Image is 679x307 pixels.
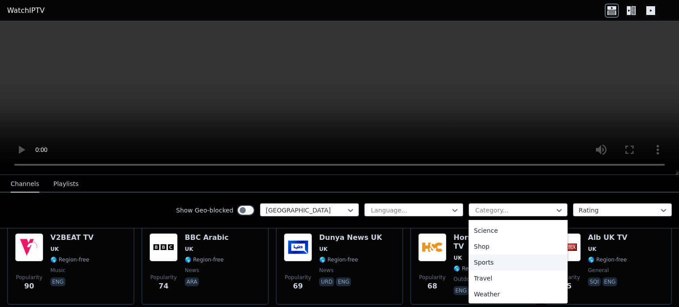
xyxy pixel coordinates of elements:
[469,239,568,254] div: Shop
[150,274,177,281] span: Popularity
[24,281,34,292] span: 90
[469,223,568,239] div: Science
[50,246,59,253] span: UK
[293,281,303,292] span: 69
[418,233,446,262] img: Horse & Country TV
[284,233,312,262] img: Dunya News UK
[185,246,193,253] span: UK
[185,267,199,274] span: news
[319,233,382,242] h6: Dunya News UK
[11,176,39,193] button: Channels
[16,274,42,281] span: Popularity
[603,277,618,286] p: eng
[50,267,65,274] span: music
[336,277,351,286] p: eng
[15,233,43,262] img: V2BEAT TV
[454,233,530,251] h6: Horse & Country TV
[149,233,178,262] img: BBC Arabic
[588,277,601,286] p: sqi
[419,274,446,281] span: Popularity
[319,256,358,263] span: 🌎 Region-free
[185,256,224,263] span: 🌎 Region-free
[319,246,328,253] span: UK
[469,286,568,302] div: Weather
[7,5,45,16] a: WatchIPTV
[588,246,596,253] span: UK
[50,256,89,263] span: 🌎 Region-free
[454,286,469,295] p: eng
[50,277,65,286] p: eng
[469,270,568,286] div: Travel
[588,256,627,263] span: 🌎 Region-free
[53,176,79,193] button: Playlists
[454,276,475,283] span: outdoor
[319,277,334,286] p: urd
[159,281,168,292] span: 74
[319,267,333,274] span: news
[185,233,229,242] h6: BBC Arabic
[185,277,199,286] p: ara
[454,254,462,262] span: UK
[285,274,311,281] span: Popularity
[50,233,94,242] h6: V2BEAT TV
[176,206,233,215] label: Show Geo-blocked
[469,254,568,270] div: Sports
[588,267,609,274] span: general
[427,281,437,292] span: 68
[588,233,627,242] h6: Alb UK TV
[454,265,492,272] span: 🌎 Region-free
